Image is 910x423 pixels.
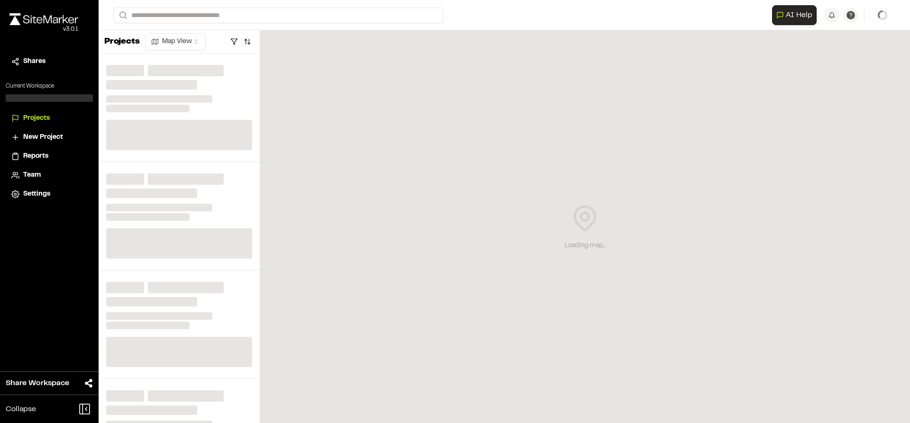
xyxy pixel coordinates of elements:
button: Open AI Assistant [772,5,817,25]
button: Search [114,8,131,23]
span: AI Help [786,9,812,21]
span: Projects [23,113,50,124]
span: Share Workspace [6,378,69,389]
p: Current Workspace [6,82,93,90]
img: rebrand.png [9,13,78,25]
span: Settings [23,189,50,199]
div: Open AI Assistant [772,5,820,25]
span: Shares [23,56,45,67]
span: Reports [23,151,48,162]
div: Oh geez...please don't... [9,25,78,34]
span: New Project [23,132,63,143]
a: Settings [11,189,87,199]
a: Reports [11,151,87,162]
a: Projects [11,113,87,124]
a: Team [11,170,87,180]
div: Loading map... [564,241,606,251]
span: Collapse [6,404,36,415]
p: Projects [104,36,140,48]
a: New Project [11,132,87,143]
a: Shares [11,56,87,67]
span: Team [23,170,41,180]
